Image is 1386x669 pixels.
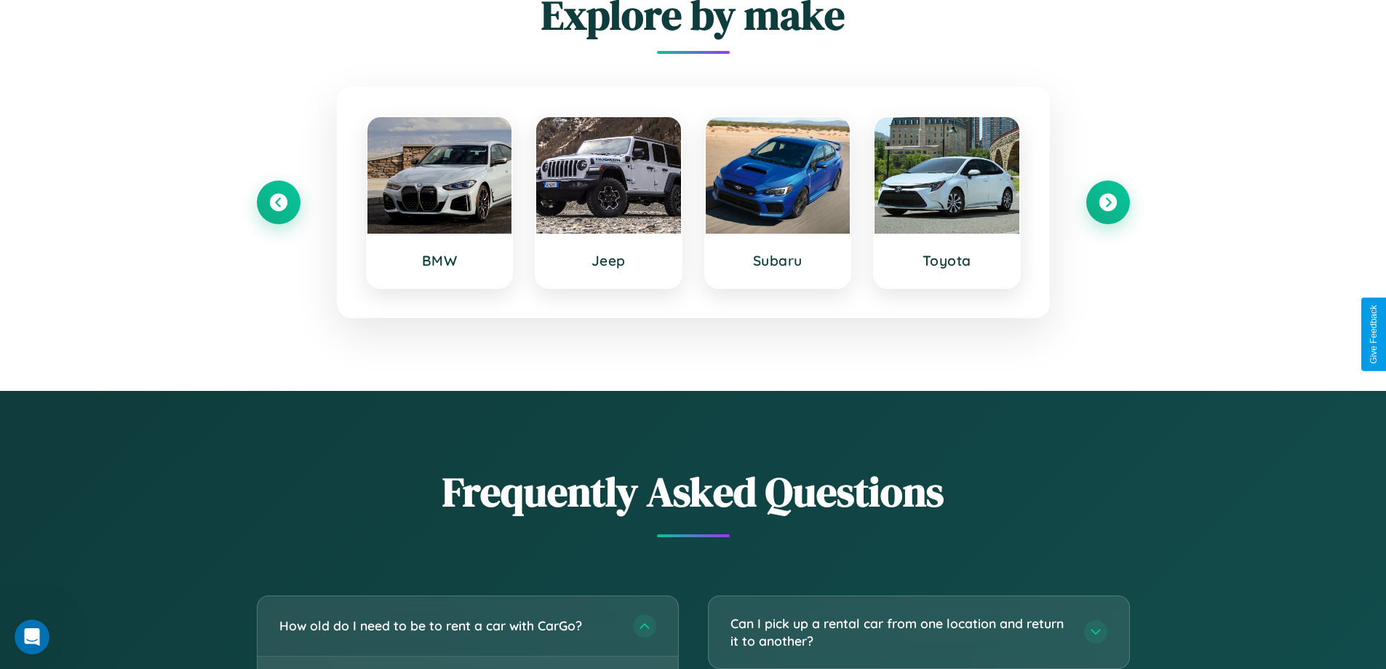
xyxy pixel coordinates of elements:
div: Give Feedback [1369,305,1379,364]
iframe: Intercom live chat [15,619,49,654]
h3: Can I pick up a rental car from one location and return it to another? [730,614,1070,650]
h2: Frequently Asked Questions [257,464,1130,520]
h3: Jeep [551,252,666,269]
h3: Subaru [720,252,836,269]
h3: BMW [382,252,498,269]
h3: Toyota [889,252,1005,269]
h3: How old do I need to be to rent a car with CarGo? [279,617,618,635]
